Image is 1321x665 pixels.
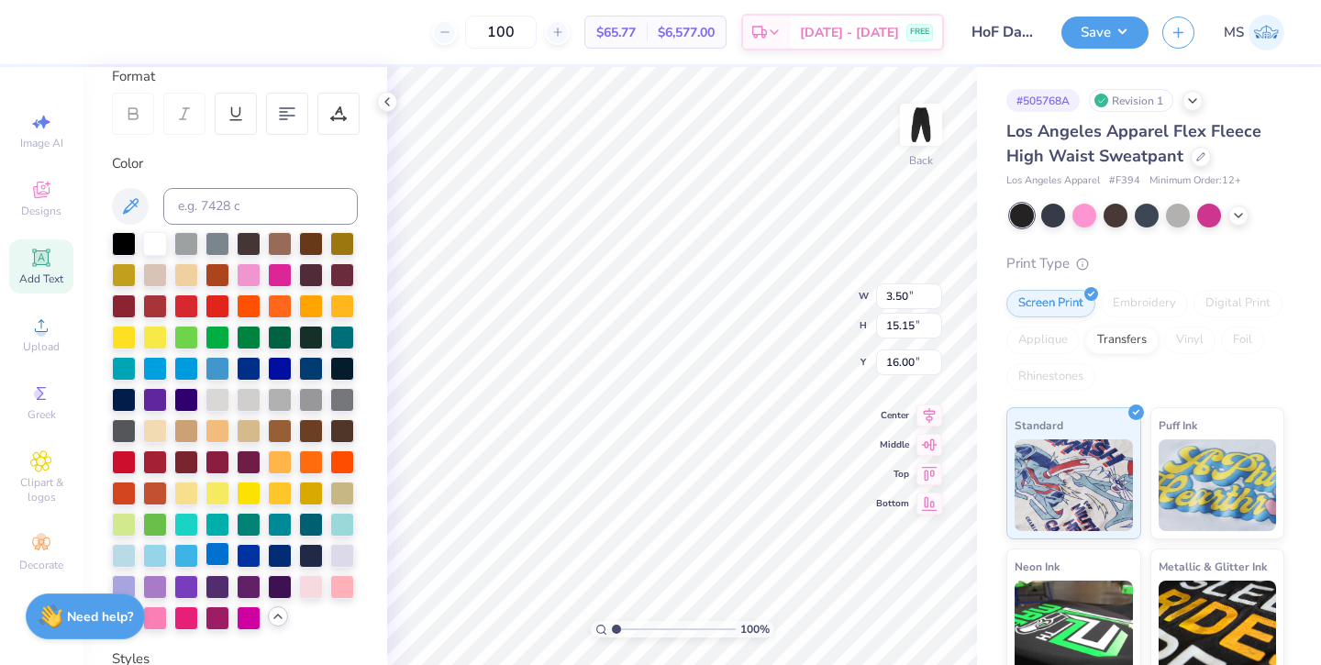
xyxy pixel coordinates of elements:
div: Embroidery [1101,290,1188,317]
span: Add Text [19,272,63,286]
span: Middle [876,438,909,451]
div: Applique [1006,327,1080,354]
div: # 505768A [1006,89,1080,112]
span: Los Angeles Apparel Flex Fleece High Waist Sweatpant [1006,120,1261,167]
img: Puff Ink [1159,439,1277,531]
img: Back [903,106,939,143]
span: Puff Ink [1159,416,1197,435]
span: Clipart & logos [9,475,73,504]
span: Upload [23,339,60,354]
div: Print Type [1006,253,1284,274]
div: Back [909,152,933,169]
div: Transfers [1085,327,1159,354]
span: Metallic & Glitter Ink [1159,557,1267,576]
div: Rhinestones [1006,363,1095,391]
span: # F394 [1109,173,1140,189]
span: Image AI [20,136,63,150]
input: e.g. 7428 c [163,188,358,225]
span: Los Angeles Apparel [1006,173,1100,189]
span: [DATE] - [DATE] [800,23,899,42]
span: Center [876,409,909,422]
span: MS [1224,22,1244,43]
span: Neon Ink [1015,557,1060,576]
img: Standard [1015,439,1133,531]
div: Foil [1221,327,1264,354]
div: Vinyl [1164,327,1216,354]
span: Decorate [19,558,63,572]
span: 100 % [740,621,770,637]
input: – – [465,16,537,49]
input: Untitled Design [958,14,1048,50]
img: Madeline Schoner [1249,15,1284,50]
span: Greek [28,407,56,422]
span: $6,577.00 [658,23,715,42]
span: FREE [910,26,929,39]
strong: Need help? [67,608,133,626]
div: Revision 1 [1089,89,1173,112]
span: $65.77 [596,23,636,42]
span: Standard [1015,416,1063,435]
button: Save [1061,17,1149,49]
span: Bottom [876,497,909,510]
span: Top [876,468,909,481]
div: Color [112,153,358,174]
div: Format [112,66,360,87]
a: MS [1224,15,1284,50]
div: Digital Print [1193,290,1282,317]
div: Screen Print [1006,290,1095,317]
span: Minimum Order: 12 + [1149,173,1241,189]
span: Designs [21,204,61,218]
